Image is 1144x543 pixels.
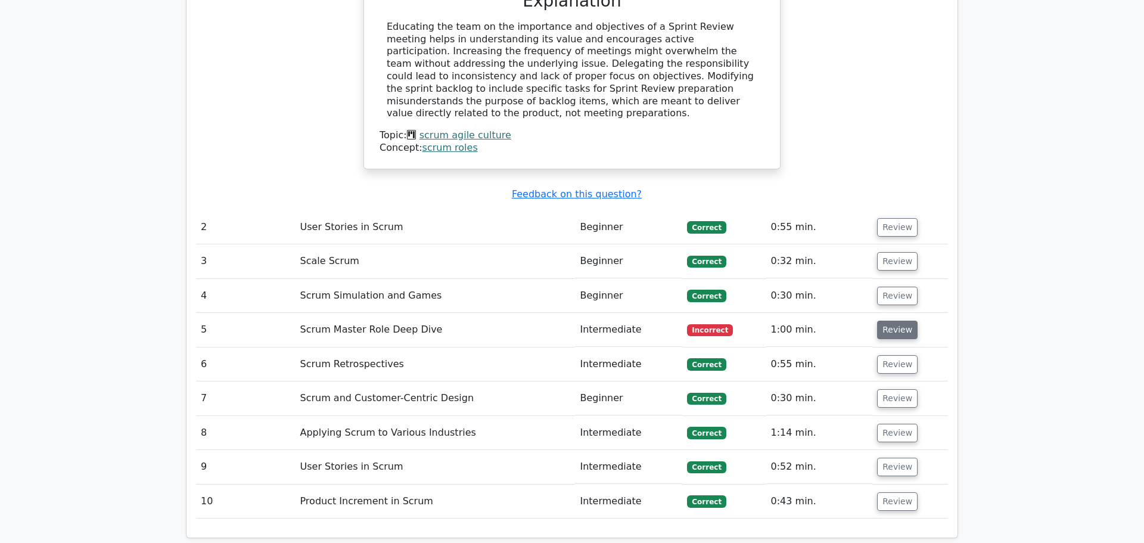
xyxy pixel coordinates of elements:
td: Beginner [575,381,682,415]
td: Intermediate [575,416,682,450]
td: 1:00 min. [766,313,873,347]
td: 0:32 min. [766,244,873,278]
div: Topic: [380,129,764,142]
td: 10 [196,485,296,519]
td: 0:30 min. [766,381,873,415]
td: 0:55 min. [766,347,873,381]
td: 0:55 min. [766,210,873,244]
span: Correct [687,461,726,473]
a: Feedback on this question? [512,188,642,200]
td: Intermediate [575,313,682,347]
td: User Stories in Scrum [296,450,576,484]
button: Review [877,218,918,237]
button: Review [877,355,918,374]
button: Review [877,424,918,442]
button: Review [877,492,918,511]
td: Scale Scrum [296,244,576,278]
td: Scrum Retrospectives [296,347,576,381]
span: Correct [687,427,726,439]
td: 4 [196,279,296,313]
div: Concept: [380,142,764,154]
a: scrum agile culture [419,129,511,141]
td: Scrum and Customer-Centric Design [296,381,576,415]
td: Applying Scrum to Various Industries [296,416,576,450]
td: 2 [196,210,296,244]
span: Correct [687,256,726,268]
td: 9 [196,450,296,484]
span: Correct [687,221,726,233]
td: 6 [196,347,296,381]
td: Beginner [575,210,682,244]
a: scrum roles [422,142,478,153]
span: Correct [687,495,726,507]
td: 0:30 min. [766,279,873,313]
td: Beginner [575,279,682,313]
span: Correct [687,358,726,370]
td: 7 [196,381,296,415]
td: 0:52 min. [766,450,873,484]
td: Scrum Simulation and Games [296,279,576,313]
td: 1:14 min. [766,416,873,450]
td: User Stories in Scrum [296,210,576,244]
div: Educating the team on the importance and objectives of a Sprint Review meeting helps in understan... [387,21,757,120]
td: Intermediate [575,347,682,381]
td: Intermediate [575,450,682,484]
td: 5 [196,313,296,347]
span: Correct [687,393,726,405]
td: 0:43 min. [766,485,873,519]
button: Review [877,458,918,476]
td: 8 [196,416,296,450]
span: Incorrect [687,324,733,336]
button: Review [877,287,918,305]
button: Review [877,252,918,271]
button: Review [877,389,918,408]
td: Beginner [575,244,682,278]
span: Correct [687,290,726,302]
td: Scrum Master Role Deep Dive [296,313,576,347]
td: 3 [196,244,296,278]
td: Product Increment in Scrum [296,485,576,519]
button: Review [877,321,918,339]
td: Intermediate [575,485,682,519]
